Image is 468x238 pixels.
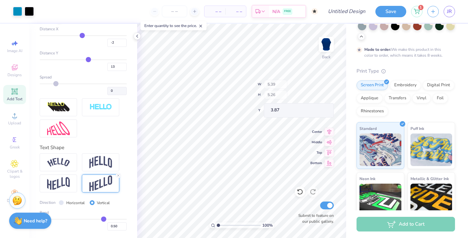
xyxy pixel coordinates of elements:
label: Submit to feature on our public gallery. [295,213,334,224]
a: JR [444,6,455,17]
img: Negative Space [89,104,112,111]
img: Free Distort [47,121,70,135]
strong: Need help? [24,218,47,224]
span: Upload [8,120,21,126]
img: Puff Ink [410,133,452,166]
span: JR [447,8,452,15]
div: Screen Print [357,80,388,90]
span: Metallic & Glitter Ink [410,175,449,182]
img: Metallic & Glitter Ink [410,184,452,216]
img: Standard [359,133,401,166]
span: Direction [40,200,56,205]
span: Designs [7,72,22,77]
div: We make this product in this color to order, which means it takes 8 weeks. [364,47,444,58]
span: Standard [359,125,377,132]
span: Bend [40,210,49,216]
img: Arch [89,156,112,168]
span: Add Text [7,96,22,102]
span: Clipart & logos [3,169,26,179]
span: Neon Ink [359,175,375,182]
label: Horizontal [66,200,85,206]
span: FREE [284,9,291,14]
span: – – [208,8,221,15]
span: Puff Ink [410,125,424,132]
span: Center [310,130,322,134]
div: Enter quantity to see the price. [141,21,207,30]
span: N/A [272,8,280,15]
span: 1 [418,5,423,10]
span: Greek [10,145,20,150]
div: Rhinestones [357,106,388,116]
input: Untitled Design [323,5,370,18]
strong: Made to order: [364,47,391,52]
span: – – [229,8,242,15]
div: Applique [357,93,383,103]
span: Top [310,150,322,155]
div: Back [322,54,331,60]
img: Rise [89,175,112,191]
div: Foil [433,93,448,103]
div: Vinyl [412,93,431,103]
div: Print Type [357,67,455,75]
div: Embroidery [390,80,421,90]
div: Text Shape [40,144,127,151]
span: Spread [40,74,52,80]
span: Distance X [40,26,58,32]
img: Arc [47,158,70,167]
div: Transfers [384,93,410,103]
span: Decorate [7,198,22,203]
img: Flag [47,177,70,190]
label: Vertical [97,200,110,206]
img: Back [320,38,333,51]
button: Save [375,6,406,17]
span: Distance Y [40,50,58,56]
span: Image AI [7,48,22,53]
input: – – [162,6,187,17]
div: Digital Print [423,80,454,90]
img: Neon Ink [359,184,401,216]
span: 100 % [262,222,273,228]
span: Bottom [310,161,322,165]
span: Middle [310,140,322,145]
img: 3d Illusion [47,102,70,112]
